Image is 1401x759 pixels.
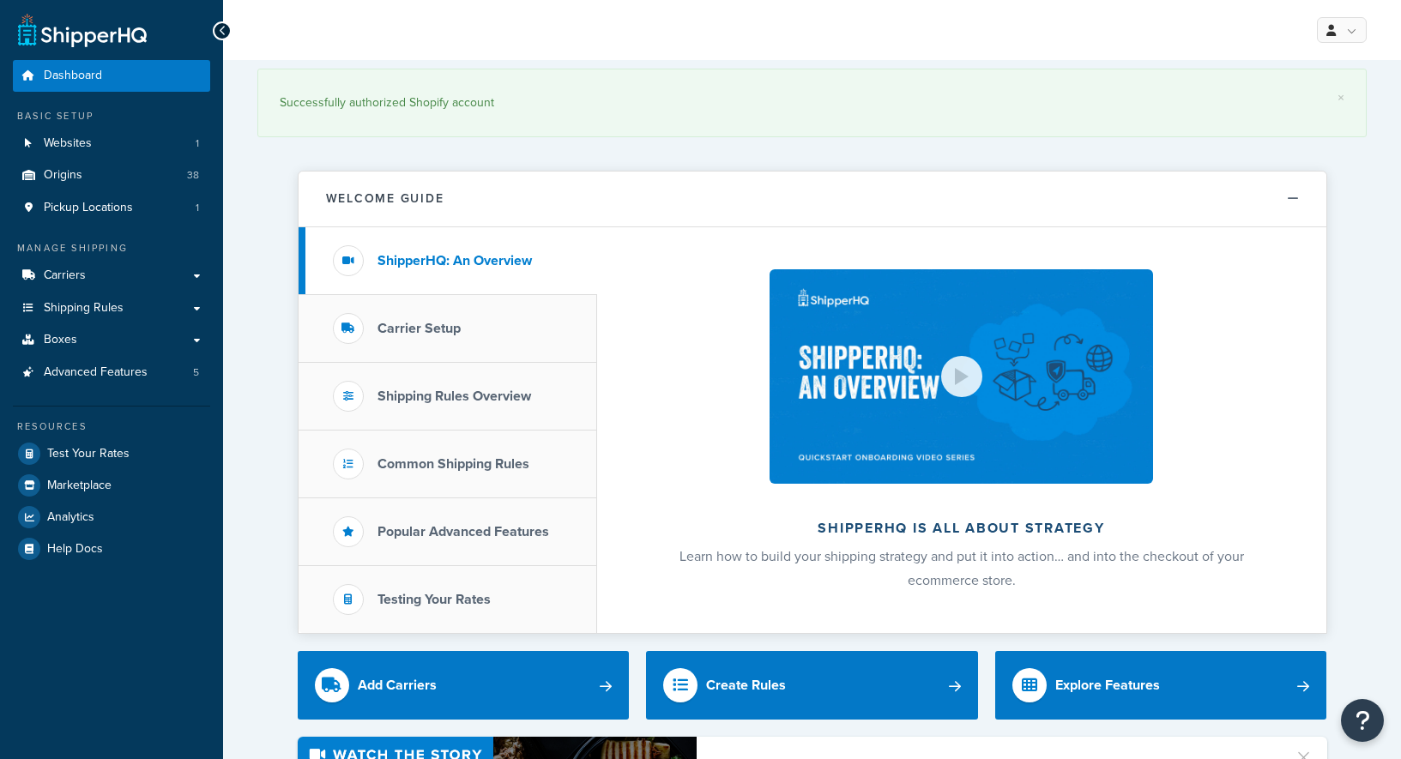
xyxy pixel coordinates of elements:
a: Explore Features [995,651,1327,720]
span: Dashboard [44,69,102,83]
a: Carriers [13,260,210,292]
span: 5 [193,365,199,380]
a: Analytics [13,502,210,533]
a: × [1338,91,1344,105]
a: Create Rules [646,651,978,720]
h3: ShipperHQ: An Overview [377,253,532,268]
span: Learn how to build your shipping strategy and put it into action… and into the checkout of your e... [679,546,1244,590]
button: Welcome Guide [299,172,1326,226]
span: Test Your Rates [47,447,130,461]
img: ShipperHQ is all about strategy [770,269,1152,485]
span: Websites [44,136,92,151]
a: Test Your Rates [13,438,210,469]
span: Analytics [47,510,94,525]
span: Origins [44,168,82,183]
a: Pickup Locations1 [13,192,210,224]
div: Resources [13,419,210,434]
h2: ShipperHQ is all about strategy [643,521,1281,536]
a: Websites1 [13,128,210,160]
span: Shipping Rules [44,301,124,316]
li: Origins [13,160,210,191]
button: Open Resource Center [1341,699,1384,742]
span: Carriers [44,268,86,283]
span: Pickup Locations [44,201,133,215]
a: Add Carriers [298,651,630,720]
h3: Testing Your Rates [377,592,491,607]
a: Marketplace [13,470,210,501]
a: Origins38 [13,160,210,191]
a: Shipping Rules [13,292,210,324]
div: Explore Features [1055,673,1160,697]
div: Manage Shipping [13,241,210,256]
span: 1 [196,201,199,215]
span: Help Docs [47,542,103,557]
li: Advanced Features [13,357,210,389]
span: 1 [196,136,199,151]
h3: Carrier Setup [377,321,461,336]
h3: Common Shipping Rules [377,456,529,472]
div: Successfully authorized Shopify account [280,91,1344,115]
span: Marketplace [47,479,112,493]
a: Boxes [13,324,210,356]
a: Dashboard [13,60,210,92]
h3: Popular Advanced Features [377,524,549,539]
span: Advanced Features [44,365,148,380]
a: Help Docs [13,533,210,564]
h3: Shipping Rules Overview [377,389,531,404]
li: Websites [13,128,210,160]
span: Boxes [44,333,77,347]
h2: Welcome Guide [326,192,444,205]
li: Pickup Locations [13,192,210,224]
span: 38 [187,168,199,183]
div: Create Rules [706,673,786,697]
div: Add Carriers [358,673,437,697]
div: Basic Setup [13,109,210,123]
a: Advanced Features5 [13,357,210,389]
